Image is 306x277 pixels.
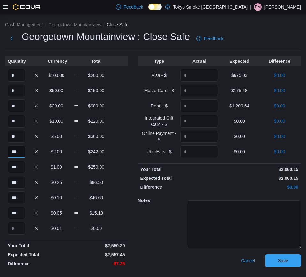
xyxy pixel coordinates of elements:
[48,22,101,27] button: Georgetown Mountainview
[140,130,178,143] p: Online Payment - $
[261,103,298,109] p: $0.00
[48,103,65,109] p: $20.00
[48,133,65,140] p: $5.00
[8,69,25,82] input: Quantity
[261,72,298,78] p: $0.00
[261,58,298,64] p: Difference
[13,4,41,10] img: Cova
[48,210,65,216] p: $0.05
[8,222,25,235] input: Quantity
[220,175,298,181] p: $2,060.15
[138,194,186,207] h5: Notes
[87,179,105,186] p: $86.50
[8,115,25,128] input: Quantity
[87,149,105,155] p: $242.00
[255,3,261,11] span: DM
[220,149,258,155] p: $0.00
[140,103,178,109] p: Debit - $
[48,72,65,78] p: $100.00
[250,3,251,11] p: |
[48,118,65,124] p: $10.00
[87,210,105,216] p: $15.10
[87,72,105,78] p: $200.00
[238,254,257,267] button: Cancel
[87,164,105,170] p: $250.00
[113,1,146,13] a: Feedback
[48,194,65,201] p: $0.10
[173,3,248,11] p: Tokyo Smoke [GEOGRAPHIC_DATA]
[140,58,178,64] p: Type
[8,251,65,258] p: Expected Total
[8,99,25,112] input: Quantity
[220,118,258,124] p: $0.00
[48,58,65,64] p: Currency
[87,118,105,124] p: $220.00
[204,35,223,42] span: Feedback
[180,84,218,97] input: Quantity
[8,260,65,267] p: Difference
[87,133,105,140] p: $360.00
[140,115,178,128] p: Integrated Gift Card - $
[265,254,301,267] button: Save
[8,130,25,143] input: Quantity
[220,72,258,78] p: $675.03
[48,87,65,94] p: $50.00
[8,161,25,173] input: Quantity
[5,22,43,27] button: Cash Management
[68,251,125,258] p: $2,557.45
[241,258,255,264] span: Cancel
[220,166,298,172] p: $2,060.15
[264,3,301,11] p: [PERSON_NAME]
[180,58,218,64] p: Actual
[68,243,125,249] p: $2,550.20
[261,149,298,155] p: $0.00
[220,133,258,140] p: $0.00
[8,145,25,158] input: Quantity
[123,4,143,10] span: Feedback
[48,179,65,186] p: $0.25
[254,3,262,11] div: Davis Martinez
[278,258,288,264] span: Save
[220,103,258,109] p: $1,209.64
[22,30,190,43] h1: Georgetown Mountainview : Close Safe
[180,99,218,112] input: Quantity
[220,87,258,94] p: $175.48
[8,191,25,204] input: Quantity
[48,149,65,155] p: $2.00
[8,84,25,97] input: Quantity
[180,69,218,82] input: Quantity
[48,164,65,170] p: $1.00
[140,72,178,78] p: Visa - $
[87,225,105,231] p: $0.00
[220,58,258,64] p: Expected
[220,184,298,190] p: $0.00
[261,87,298,94] p: $0.00
[261,118,298,124] p: $0.00
[194,32,226,45] a: Feedback
[87,194,105,201] p: $46.60
[87,103,105,109] p: $980.00
[180,145,218,158] input: Quantity
[8,243,65,249] p: Your Total
[140,87,178,94] p: MasterCard - $
[87,58,105,64] p: Total
[8,176,25,189] input: Quantity
[68,260,125,267] p: -$7.25
[5,21,301,29] nav: An example of EuiBreadcrumbs
[261,133,298,140] p: $0.00
[140,175,218,181] p: Expected Total
[148,10,149,11] span: Dark Mode
[48,225,65,231] p: $0.01
[148,4,162,10] input: Dark Mode
[140,166,218,172] p: Your Total
[5,32,18,45] button: Next
[107,22,128,27] button: Close Safe
[8,58,25,64] p: Quantity
[87,87,105,94] p: $150.00
[180,115,218,128] input: Quantity
[8,207,25,219] input: Quantity
[140,184,218,190] p: Difference
[180,130,218,143] input: Quantity
[140,149,178,155] p: UberEats - $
